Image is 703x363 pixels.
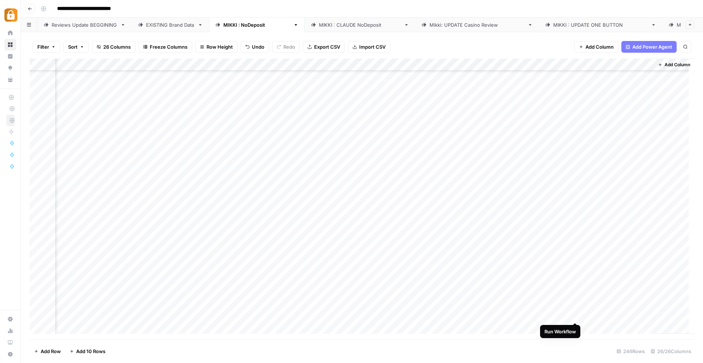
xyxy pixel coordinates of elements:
[415,18,539,32] a: [PERSON_NAME]: UPDATE Casino Review
[539,18,662,32] a: [PERSON_NAME] : UPDATE ONE BUTTON
[4,337,16,348] a: Learning Hub
[30,345,65,357] button: Add Row
[209,18,305,32] a: [PERSON_NAME] : NoDeposit
[4,8,18,22] img: Adzz Logo
[52,21,118,29] div: Reviews Update BEGGINING
[272,41,300,53] button: Redo
[4,313,16,325] a: Settings
[303,41,345,53] button: Export CSV
[195,41,238,53] button: Row Height
[41,348,61,355] span: Add Row
[76,348,105,355] span: Add 10 Rows
[553,21,648,29] div: [PERSON_NAME] : UPDATE ONE BUTTON
[252,43,264,50] span: Undo
[37,18,132,32] a: Reviews Update BEGGINING
[348,41,390,53] button: Import CSV
[319,21,401,29] div: [PERSON_NAME] : [PERSON_NAME]
[103,43,131,50] span: 26 Columns
[132,18,209,32] a: EXISTING Brand Data
[223,21,290,29] div: [PERSON_NAME] : NoDeposit
[621,41,677,53] button: Add Power Agent
[4,50,16,62] a: Insights
[33,41,60,53] button: Filter
[37,43,49,50] span: Filter
[4,62,16,74] a: Opportunities
[544,328,576,335] div: Run Workflow
[4,39,16,50] a: Browse
[138,41,192,53] button: Freeze Columns
[632,43,672,50] span: Add Power Agent
[4,348,16,360] button: Help + Support
[283,43,295,50] span: Redo
[614,345,648,357] div: 246 Rows
[63,41,89,53] button: Sort
[665,61,690,68] span: Add Column
[648,345,694,357] div: 26/26 Columns
[4,325,16,337] a: Usage
[241,41,269,53] button: Undo
[314,43,340,50] span: Export CSV
[207,43,233,50] span: Row Height
[655,60,693,70] button: Add Column
[4,27,16,39] a: Home
[359,43,386,50] span: Import CSV
[68,43,78,50] span: Sort
[146,21,195,29] div: EXISTING Brand Data
[92,41,135,53] button: 26 Columns
[150,43,187,50] span: Freeze Columns
[4,74,16,86] a: Your Data
[305,18,415,32] a: [PERSON_NAME] : [PERSON_NAME]
[429,21,525,29] div: [PERSON_NAME]: UPDATE Casino Review
[4,6,16,24] button: Workspace: Adzz
[574,41,618,53] button: Add Column
[585,43,614,50] span: Add Column
[65,345,110,357] button: Add 10 Rows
